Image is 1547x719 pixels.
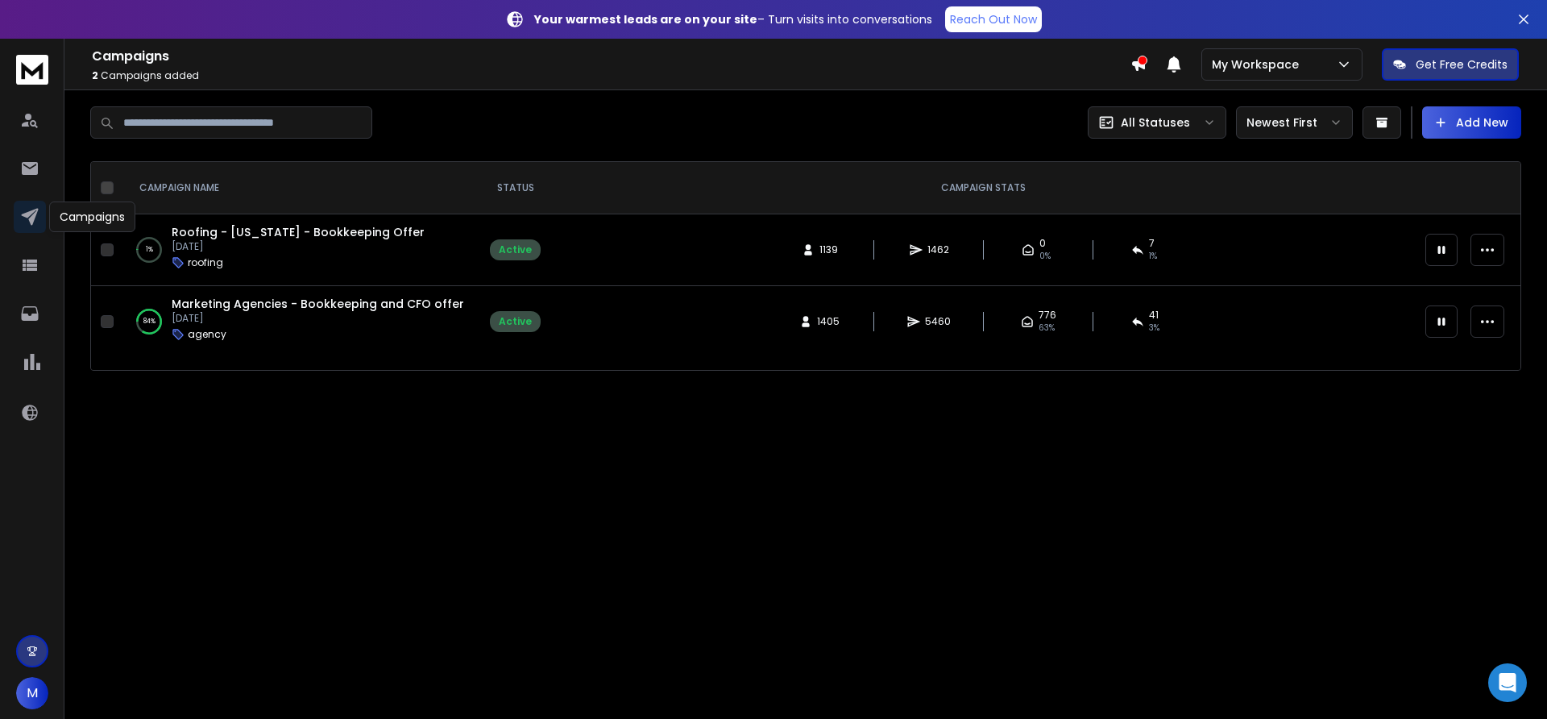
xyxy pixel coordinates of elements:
div: Active [499,315,532,328]
p: Reach Out Now [950,11,1037,27]
p: [DATE] [172,312,464,325]
div: Open Intercom Messenger [1488,663,1527,702]
span: 1 % [1149,250,1157,263]
span: 1405 [817,315,840,328]
span: 7 [1149,237,1155,250]
a: Roofing - [US_STATE] - Bookkeeping Offer [172,224,425,240]
span: 1462 [927,243,949,256]
th: STATUS [480,162,550,214]
span: 3 % [1149,322,1159,335]
span: 2 [92,69,98,82]
span: 1139 [819,243,838,256]
strong: Your warmest leads are on your site [534,11,757,27]
span: 0% [1039,250,1051,263]
span: 41 [1149,309,1159,322]
span: 0 [1039,237,1046,250]
button: Add New [1422,106,1521,139]
p: All Statuses [1121,114,1190,131]
span: 63 % [1039,322,1055,335]
span: 5460 [925,315,951,328]
th: CAMPAIGN STATS [550,162,1416,214]
div: Active [499,243,532,256]
a: Reach Out Now [945,6,1042,32]
td: 84%Marketing Agencies - Bookkeeping and CFO offer[DATE]agency [120,286,480,358]
p: 84 % [143,314,156,330]
img: logo [16,55,48,85]
button: Newest First [1236,106,1353,139]
h1: Campaigns [92,47,1130,66]
p: roofing [188,256,223,269]
button: Get Free Credits [1382,48,1519,81]
a: Marketing Agencies - Bookkeeping and CFO offer [172,296,464,312]
button: M [16,677,48,709]
p: – Turn visits into conversations [534,11,932,27]
p: My Workspace [1212,56,1305,73]
p: Campaigns added [92,69,1130,82]
p: 1 % [146,242,153,258]
p: Get Free Credits [1416,56,1508,73]
div: Campaigns [49,202,135,232]
th: CAMPAIGN NAME [120,162,480,214]
p: [DATE] [172,240,425,253]
td: 1%Roofing - [US_STATE] - Bookkeeping Offer[DATE]roofing [120,214,480,286]
span: 776 [1039,309,1056,322]
p: agency [188,328,226,341]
